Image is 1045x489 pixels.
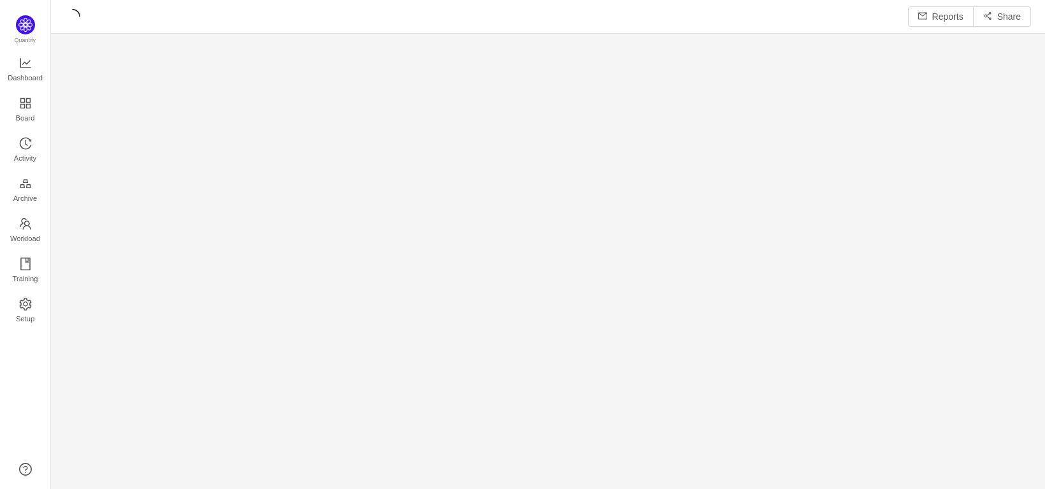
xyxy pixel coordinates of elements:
[19,298,32,310] i: icon: setting
[19,98,32,123] a: Board
[19,218,32,244] a: Workload
[19,177,32,190] i: icon: gold
[16,15,35,34] img: Quantify
[19,258,32,270] i: icon: book
[14,145,36,171] span: Activity
[65,9,80,24] i: icon: loading
[908,6,974,27] button: icon: mailReports
[19,258,32,284] a: Training
[19,97,32,110] i: icon: appstore
[19,178,32,203] a: Archive
[19,137,32,150] i: icon: history
[16,105,35,131] span: Board
[973,6,1031,27] button: icon: share-altShare
[8,65,43,91] span: Dashboard
[19,57,32,83] a: Dashboard
[13,186,37,211] span: Archive
[10,226,40,251] span: Workload
[15,37,36,43] span: Quantify
[19,138,32,163] a: Activity
[19,298,32,324] a: Setup
[19,217,32,230] i: icon: team
[19,463,32,476] a: icon: question-circle
[12,266,38,291] span: Training
[16,306,34,332] span: Setup
[19,57,32,69] i: icon: line-chart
